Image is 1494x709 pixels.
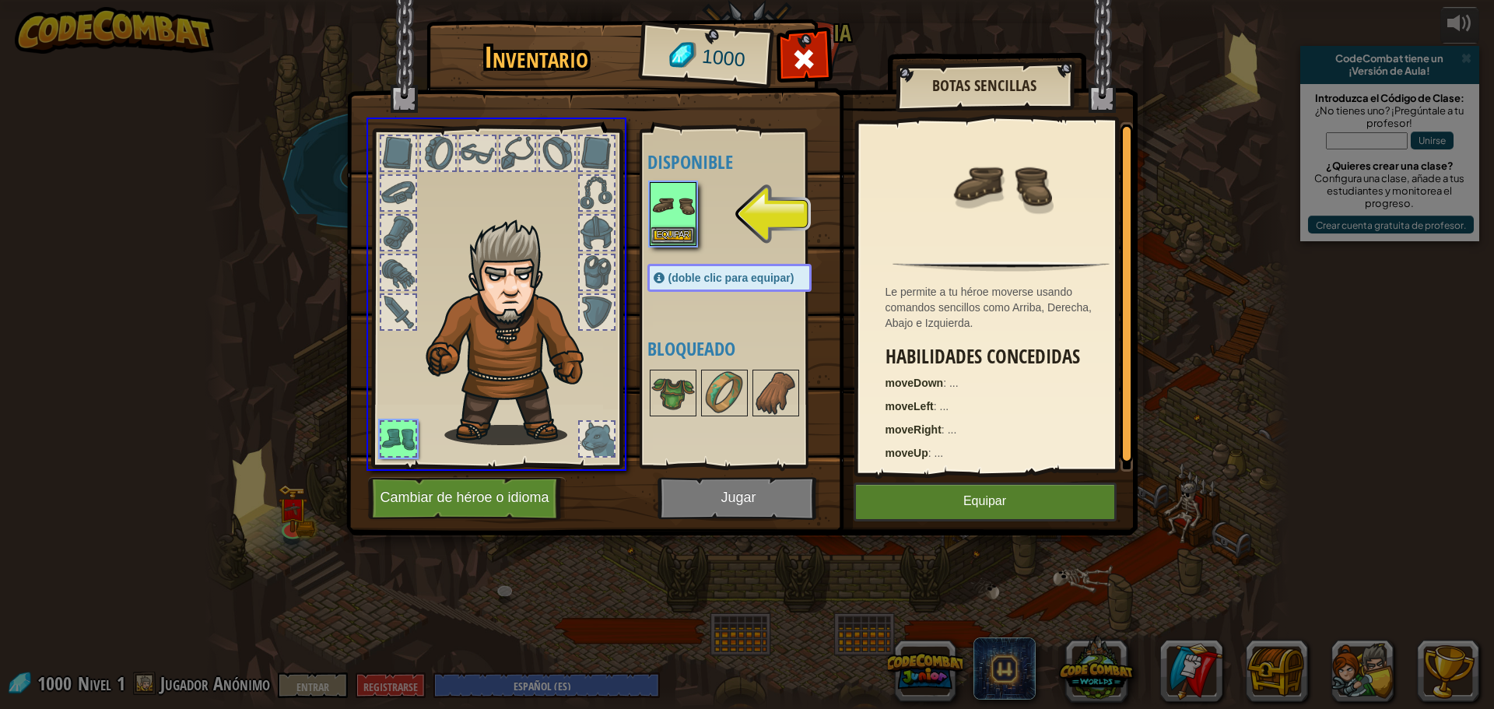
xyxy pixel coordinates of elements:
strong: moveDown [886,377,944,389]
font: Inventario [484,37,588,77]
img: portrait.png [651,371,695,415]
div: Le permite a tu héroe moverse usando comandos sencillos como Arriba, Derecha, Abajo e Izquierda. [886,284,1125,331]
font: (doble clic para equipar) [668,272,794,284]
strong: moveUp [886,447,928,459]
span: : [943,377,949,389]
span: : [928,447,935,459]
img: portrait.png [754,371,798,415]
img: hr.png [893,261,1109,272]
font: Disponible [647,149,733,174]
font: 1000 [700,45,745,71]
h3: Habilidades concedidas [886,346,1125,367]
button: Equipar [651,227,695,244]
button: Equipar [854,483,1117,521]
span: : [934,400,940,412]
h2: Botas Sencillas [911,77,1057,94]
span: : [942,423,948,436]
img: portrait.png [703,371,746,415]
img: portrait.png [951,134,1052,235]
strong: moveRight [886,423,942,436]
button: Cambiar de héroe o idioma [368,477,566,520]
span: ... [949,377,959,389]
strong: moveLeft [886,400,934,412]
font: Bloqueado [647,336,735,361]
span: ... [935,447,944,459]
font: Equipar [657,230,689,240]
font: Equipar [963,495,1006,508]
img: hair_m2.png [419,219,609,445]
span: ... [940,400,949,412]
font: Cambiar de héroe o idioma [380,490,549,506]
span: ... [948,423,957,436]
